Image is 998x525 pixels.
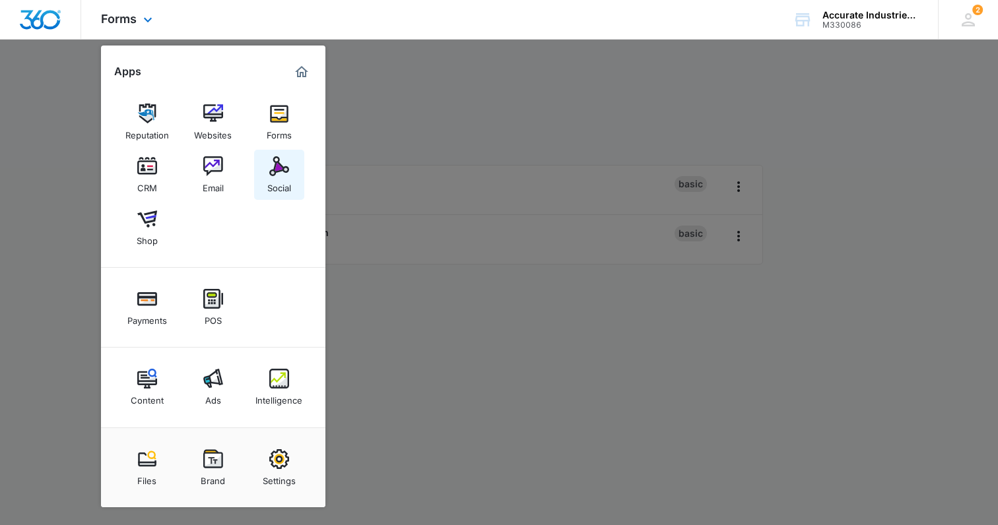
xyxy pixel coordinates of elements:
[255,388,302,406] div: Intelligence
[125,123,169,140] div: Reputation
[267,176,291,193] div: Social
[254,97,304,147] a: Forms
[291,61,312,82] a: Marketing 360® Dashboard
[122,362,172,412] a: Content
[205,388,221,406] div: Ads
[122,150,172,200] a: CRM
[972,5,983,15] span: 2
[203,176,224,193] div: Email
[267,123,292,140] div: Forms
[188,443,238,493] a: Brand
[122,202,172,253] a: Shop
[137,176,157,193] div: CRM
[101,12,137,26] span: Forms
[122,443,172,493] a: Files
[972,5,983,15] div: notifications count
[254,150,304,200] a: Social
[131,388,164,406] div: Content
[137,229,158,246] div: Shop
[201,469,225,486] div: Brand
[114,65,141,78] h2: Apps
[122,97,172,147] a: Reputation
[254,362,304,412] a: Intelligence
[188,362,238,412] a: Ads
[188,97,238,147] a: Websites
[127,309,167,326] div: Payments
[188,150,238,200] a: Email
[137,469,156,486] div: Files
[822,20,919,30] div: account id
[122,282,172,332] a: Payments
[822,10,919,20] div: account name
[263,469,296,486] div: Settings
[205,309,222,326] div: POS
[188,282,238,332] a: POS
[194,123,232,140] div: Websites
[254,443,304,493] a: Settings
